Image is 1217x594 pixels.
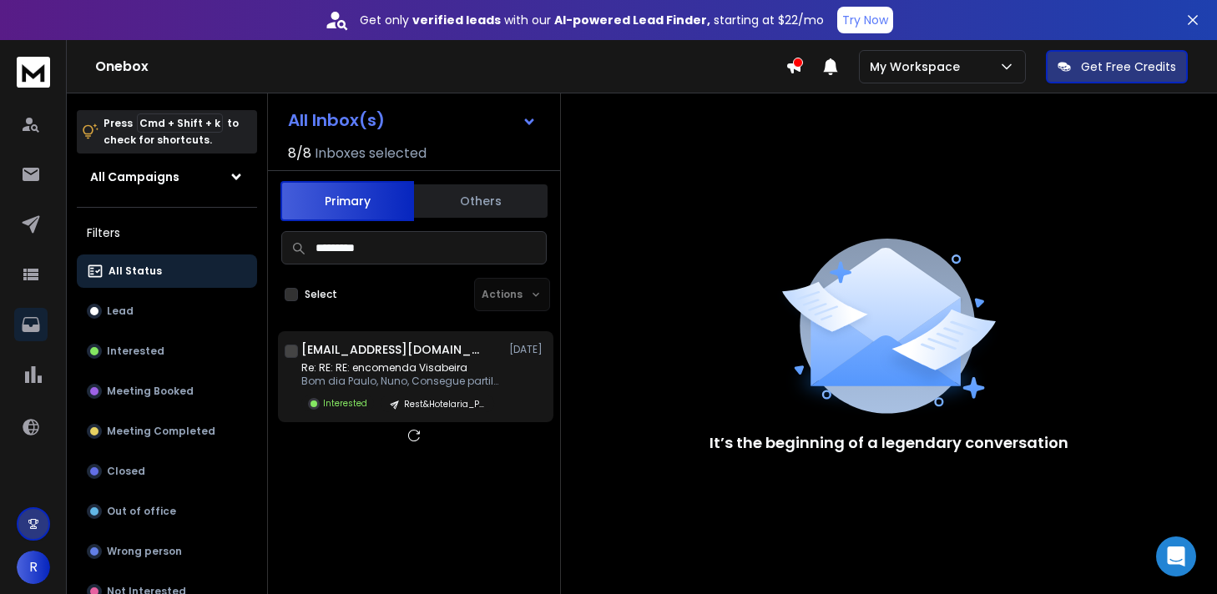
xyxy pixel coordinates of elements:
[414,183,548,219] button: Others
[77,221,257,244] h3: Filters
[554,12,710,28] strong: AI-powered Lead Finder,
[107,465,145,478] p: Closed
[77,415,257,448] button: Meeting Completed
[360,12,824,28] p: Get only with our starting at $22/mo
[709,431,1068,455] p: It’s the beginning of a legendary conversation
[315,143,427,164] h3: Inboxes selected
[107,545,182,558] p: Wrong person
[1046,50,1188,83] button: Get Free Credits
[17,551,50,584] button: R
[90,169,179,185] h1: All Campaigns
[77,535,257,568] button: Wrong person
[280,181,414,221] button: Primary
[77,254,257,288] button: All Status
[509,343,547,356] p: [DATE]
[323,397,367,410] p: Interested
[77,335,257,368] button: Interested
[275,103,550,137] button: All Inbox(s)
[107,385,194,398] p: Meeting Booked
[301,361,502,375] p: Re: RE: RE: encomenda Visabeira
[107,345,164,358] p: Interested
[412,12,501,28] strong: verified leads
[109,264,162,278] p: All Status
[1081,58,1176,75] p: Get Free Credits
[77,375,257,408] button: Meeting Booked
[288,112,385,128] h1: All Inbox(s)
[107,505,176,518] p: Out of office
[1156,536,1196,576] div: Open Intercom Messenger
[104,115,239,148] p: Press to check for shortcuts.
[137,113,223,133] span: Cmd + Shift + k
[17,57,50,88] img: logo
[107,305,134,318] p: Lead
[404,398,484,410] p: Rest&Hotelaria_PHC_C-Level_5000
[77,455,257,488] button: Closed
[77,160,257,194] button: All Campaigns
[301,375,502,388] p: Bom dia Paulo, Nuno, Consegue partilhar
[870,58,967,75] p: My Workspace
[837,7,893,33] button: Try Now
[95,57,785,77] h1: Onebox
[77,495,257,528] button: Out of office
[301,341,485,358] h1: [EMAIL_ADDRESS][DOMAIN_NAME] +1
[288,143,311,164] span: 8 / 8
[842,12,888,28] p: Try Now
[305,288,337,301] label: Select
[77,294,257,328] button: Lead
[107,425,215,438] p: Meeting Completed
